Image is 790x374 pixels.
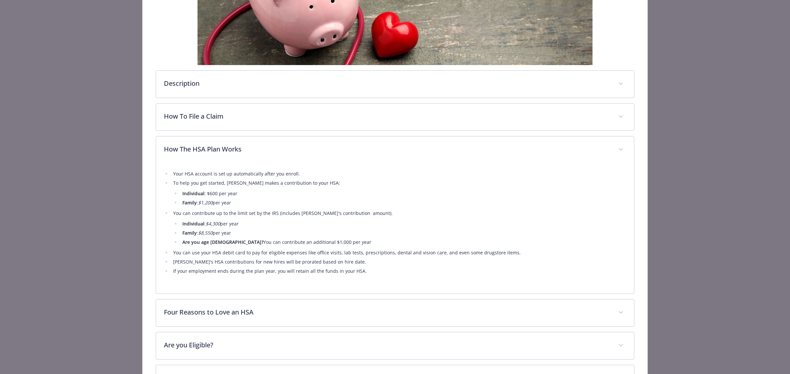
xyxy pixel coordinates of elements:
[156,332,634,359] div: Are you Eligible?
[171,209,626,246] li: You can contribute up to the limit set by the IRS (includes [PERSON_NAME]'s contribution amount).
[171,258,626,266] li: [PERSON_NAME]'s HSA contributions for new hires will be prorated based on hire date.
[156,136,634,163] div: How The HSA Plan Works
[198,199,213,206] em: $1,200
[182,239,263,245] strong: Are you age [DEMOGRAPHIC_DATA]?
[164,144,610,154] p: How The HSA Plan Works
[180,190,626,198] li: : $600 per year
[180,238,626,246] li: You can contribute an additional $1,000 per year
[156,71,634,98] div: Description
[156,104,634,130] div: How To File a Claim
[171,179,626,207] li: To help you get started, [PERSON_NAME] makes a contribution to your HSA:
[180,199,626,207] li: : per year
[164,79,610,88] p: Description
[164,340,610,350] p: Are you Eligible?
[171,249,626,257] li: You can use your HSA debit card to pay for eligible expenses like office visits, lab tests, presc...
[171,267,626,275] li: If your employment ends during the plan year, you will retain all the funds in your HSA.
[156,299,634,326] div: Four Reasons to Love an HSA
[156,163,634,293] div: How The HSA Plan Works
[164,307,610,317] p: Four Reasons to Love an HSA
[180,229,626,237] li: : per year
[198,230,213,236] em: $8,550
[206,221,220,227] em: $4,300
[182,199,197,206] strong: Family
[164,111,610,121] p: How To File a Claim
[171,170,626,178] li: Your HSA account is set up automatically after you enroll.
[182,190,204,197] strong: Individual
[182,221,204,227] strong: Individual
[182,230,197,236] strong: Family
[180,220,626,228] li: : per year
